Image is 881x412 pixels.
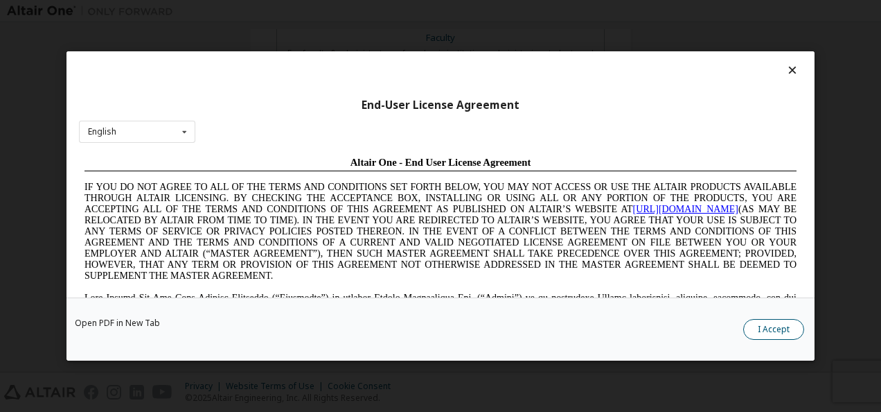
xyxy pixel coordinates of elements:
div: English [88,128,116,136]
span: Lore Ipsumd Sit Ame Cons Adipisc Elitseddo (“Eiusmodte”) in utlabor Etdolo Magnaaliqua Eni. (“Adm... [6,141,718,241]
button: I Accept [743,319,804,340]
span: IF YOU DO NOT AGREE TO ALL OF THE TERMS AND CONDITIONS SET FORTH BELOW, YOU MAY NOT ACCESS OR USE... [6,31,718,130]
div: End-User License Agreement [79,98,802,112]
a: [URL][DOMAIN_NAME] [554,53,659,63]
span: Altair One - End User License Agreement [272,6,452,17]
a: Open PDF in New Tab [75,319,160,327]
